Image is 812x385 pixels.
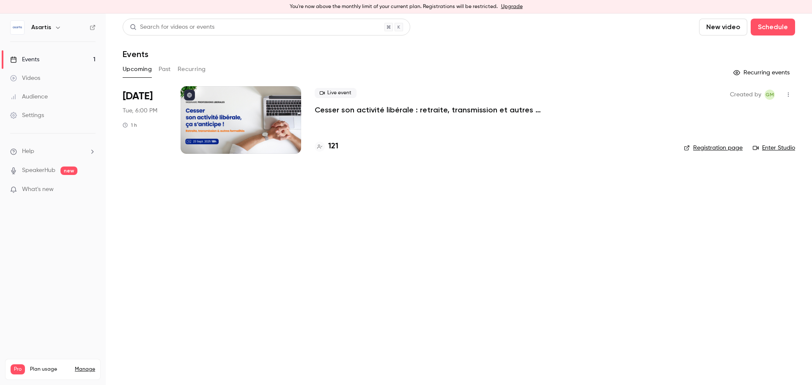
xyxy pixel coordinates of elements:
[765,90,775,100] span: Guillaume Mariteau
[10,111,44,120] div: Settings
[75,366,95,373] a: Manage
[123,49,148,59] h1: Events
[123,63,152,76] button: Upcoming
[11,21,24,34] img: Asartis
[85,186,96,194] iframe: Noticeable Trigger
[22,147,34,156] span: Help
[765,90,774,100] span: GM
[699,19,747,35] button: New video
[10,147,96,156] li: help-dropdown-opener
[751,19,795,35] button: Schedule
[315,105,568,115] a: Cesser son activité libérale : retraite, transmission et autres formalités... ça s'anticipe !
[328,141,338,152] h4: 121
[501,3,523,10] a: Upgrade
[123,90,153,103] span: [DATE]
[753,144,795,152] a: Enter Studio
[123,122,137,128] div: 1 h
[60,167,77,175] span: new
[30,366,70,373] span: Plan usage
[31,23,51,32] h6: Asartis
[130,23,214,32] div: Search for videos or events
[315,88,357,98] span: Live event
[178,63,206,76] button: Recurring
[10,93,48,101] div: Audience
[22,166,55,175] a: SpeakerHub
[730,90,761,100] span: Created by
[684,144,743,152] a: Registration page
[11,364,25,374] span: Pro
[159,63,171,76] button: Past
[730,66,795,79] button: Recurring events
[123,86,167,154] div: Sep 23 Tue, 6:00 PM (Europe/Paris)
[315,141,338,152] a: 121
[22,185,54,194] span: What's new
[10,55,39,64] div: Events
[10,74,40,82] div: Videos
[123,106,157,115] span: Tue, 6:00 PM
